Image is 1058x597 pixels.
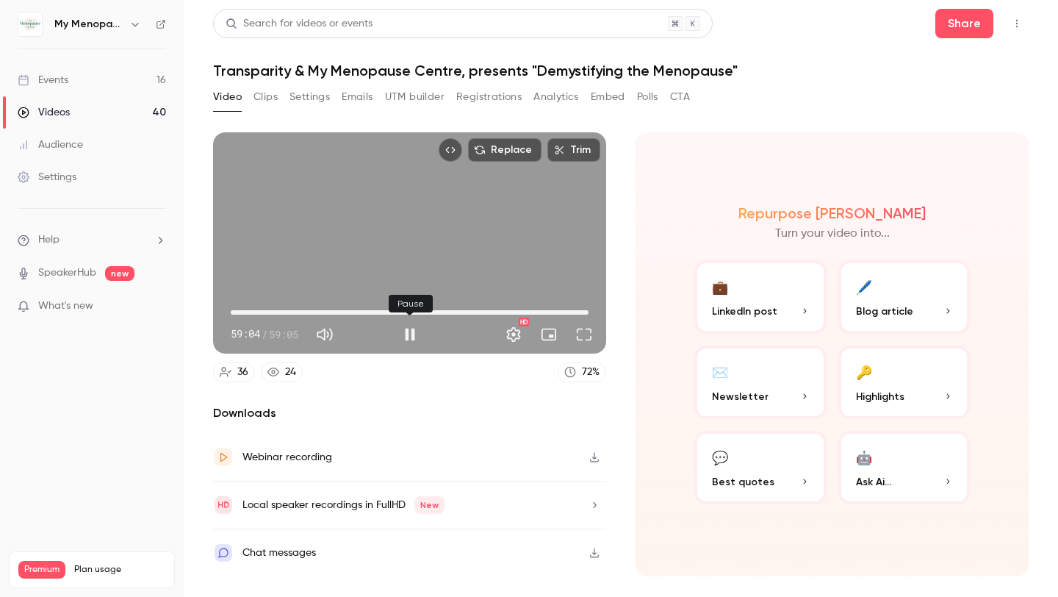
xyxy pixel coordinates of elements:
[838,431,971,504] button: 🤖Ask Ai...
[856,360,872,383] div: 🔑
[694,260,827,334] button: 💼LinkedIn post
[456,85,522,109] button: Registrations
[261,362,303,382] a: 24
[213,85,242,109] button: Video
[262,326,267,342] span: /
[105,266,134,281] span: new
[935,9,993,38] button: Share
[856,389,904,404] span: Highlights
[637,85,658,109] button: Polls
[499,320,528,349] button: Settings
[18,137,83,152] div: Audience
[591,85,625,109] button: Embed
[712,389,769,404] span: Newsletter
[18,73,68,87] div: Events
[395,320,425,349] button: Pause
[534,320,564,349] button: Turn on miniplayer
[18,561,65,579] span: Premium
[253,85,278,109] button: Clips
[694,346,827,419] button: ✉️Newsletter
[342,85,373,109] button: Emails
[712,446,728,468] div: 💬
[38,232,60,248] span: Help
[289,85,330,109] button: Settings
[775,225,890,243] p: Turn your video into...
[74,564,165,576] span: Plan usage
[213,404,606,422] h2: Downloads
[712,360,728,383] div: ✉️
[242,448,332,466] div: Webinar recording
[18,170,76,185] div: Settings
[285,365,296,380] div: 24
[213,62,1029,79] h1: Transparity & My Menopause Centre, presents "Demystifying the Menopause"
[712,304,777,319] span: LinkedIn post
[414,496,445,514] span: New
[856,446,872,468] div: 🤖
[519,318,529,326] div: HD
[237,365,248,380] div: 36
[712,275,728,298] div: 💼
[569,320,599,349] button: Full screen
[856,474,891,490] span: Ask Ai...
[148,300,166,313] iframe: Noticeable Trigger
[694,431,827,504] button: 💬Best quotes
[18,12,42,36] img: My Menopause Centre
[226,16,373,32] div: Search for videos or events
[856,275,872,298] div: 🖊️
[242,544,316,562] div: Chat messages
[1005,12,1029,35] button: Top Bar Actions
[213,362,255,382] a: 36
[18,232,166,248] li: help-dropdown-opener
[468,138,541,162] button: Replace
[738,204,926,222] h2: Repurpose [PERSON_NAME]
[712,474,774,490] span: Best quotes
[547,138,600,162] button: Trim
[38,298,93,314] span: What's new
[385,85,445,109] button: UTM builder
[533,85,579,109] button: Analytics
[582,365,600,380] div: 72 %
[310,320,339,349] button: Mute
[269,326,298,342] span: 59:05
[670,85,690,109] button: CTA
[54,17,123,32] h6: My Menopause Centre
[389,295,433,312] div: Pause
[231,326,260,342] span: 59:04
[838,346,971,419] button: 🔑Highlights
[231,326,298,342] div: 59:04
[856,304,913,319] span: Blog article
[439,138,462,162] button: Embed video
[558,362,606,382] a: 72%
[838,260,971,334] button: 🖊️Blog article
[38,265,96,281] a: SpeakerHub
[18,105,70,120] div: Videos
[242,496,445,514] div: Local speaker recordings in FullHD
